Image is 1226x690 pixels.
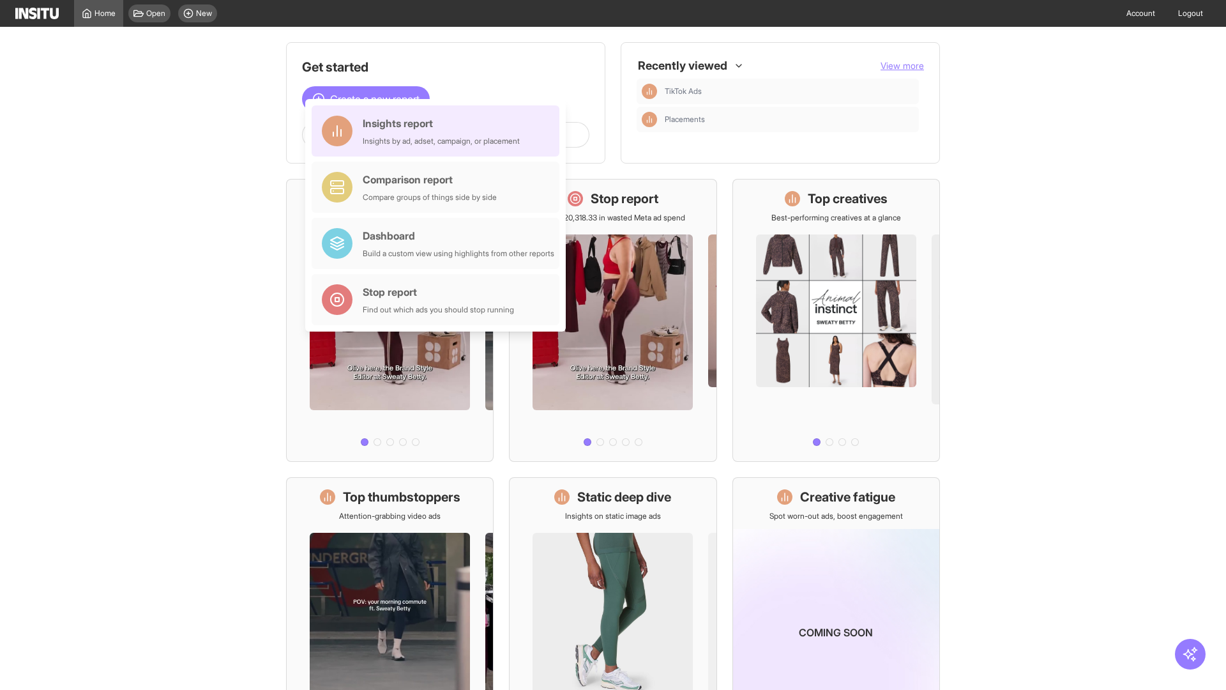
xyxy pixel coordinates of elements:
[363,172,497,187] div: Comparison report
[302,86,430,112] button: Create a new report
[339,511,441,521] p: Attention-grabbing video ads
[363,192,497,203] div: Compare groups of things side by side
[302,58,589,76] h1: Get started
[509,179,716,462] a: Stop reportSave £20,318.33 in wasted Meta ad spend
[881,60,924,71] span: View more
[771,213,901,223] p: Best-performing creatives at a glance
[665,114,705,125] span: Placements
[665,114,914,125] span: Placements
[146,8,165,19] span: Open
[881,59,924,72] button: View more
[732,179,940,462] a: Top creativesBest-performing creatives at a glance
[343,488,460,506] h1: Top thumbstoppers
[808,190,888,208] h1: Top creatives
[363,284,514,300] div: Stop report
[363,136,520,146] div: Insights by ad, adset, campaign, or placement
[642,84,657,99] div: Insights
[15,8,59,19] img: Logo
[286,179,494,462] a: What's live nowSee all active ads instantly
[642,112,657,127] div: Insights
[577,488,671,506] h1: Static deep dive
[665,86,914,96] span: TikTok Ads
[591,190,658,208] h1: Stop report
[196,8,212,19] span: New
[665,86,702,96] span: TikTok Ads
[541,213,685,223] p: Save £20,318.33 in wasted Meta ad spend
[363,228,554,243] div: Dashboard
[363,305,514,315] div: Find out which ads you should stop running
[330,91,420,107] span: Create a new report
[363,249,554,259] div: Build a custom view using highlights from other reports
[95,8,116,19] span: Home
[565,511,661,521] p: Insights on static image ads
[363,116,520,131] div: Insights report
